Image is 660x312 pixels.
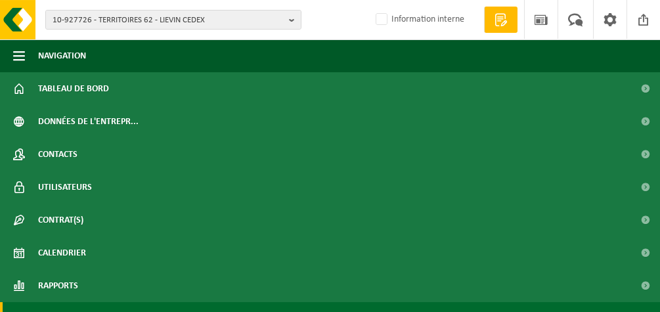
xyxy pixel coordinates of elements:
[38,105,139,138] span: Données de l'entrepr...
[38,236,86,269] span: Calendrier
[38,138,77,171] span: Contacts
[38,171,92,204] span: Utilisateurs
[373,10,464,30] label: Information interne
[38,39,86,72] span: Navigation
[53,11,284,30] span: 10-927726 - TERRITOIRES 62 - LIEVIN CEDEX
[38,72,109,105] span: Tableau de bord
[38,269,78,302] span: Rapports
[38,204,83,236] span: Contrat(s)
[45,10,301,30] button: 10-927726 - TERRITOIRES 62 - LIEVIN CEDEX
